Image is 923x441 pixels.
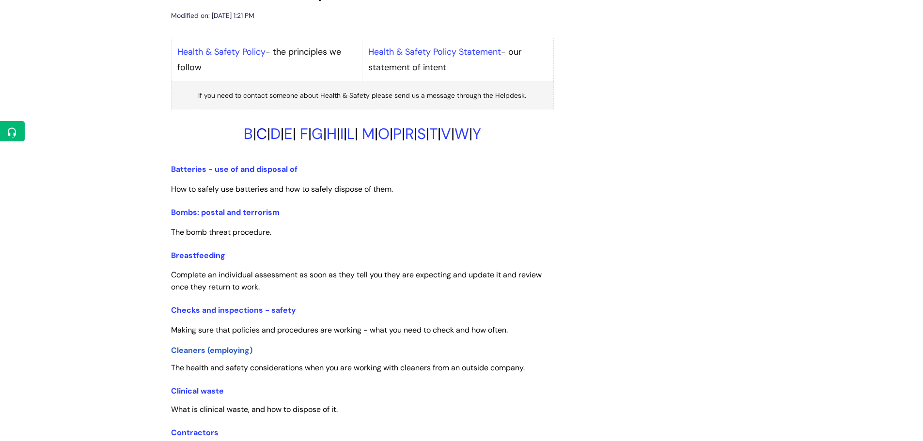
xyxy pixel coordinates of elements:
a: I [340,124,344,144]
a: Contractors [171,427,219,438]
a: T [429,124,438,144]
a: Bombs: postal and terrorism [171,207,280,217]
span: Complete an individual assessment as soon as they tell you they are expecting and update it and r... [171,270,542,292]
h2: | | | | | | | | | | | | | | | | | [171,125,554,143]
a: P [393,124,402,144]
span: Making sure that policies and procedures are working - what you need to check and how often. [171,325,508,335]
td: - our statement of intent [362,38,554,81]
a: F [300,124,308,144]
a: Y [472,124,481,144]
a: L [347,124,355,144]
a: D [270,124,281,144]
a: W [454,124,469,144]
a: Health & Safety Policy Statement [368,46,501,58]
a: Batteries - use of and disposal of [171,164,297,174]
a: G [312,124,323,144]
span: The health and safety considerations when you are working with cleaners from an outside company. [171,363,525,373]
a: Clinical waste [171,386,224,396]
a: M [362,124,375,144]
a: Breastfeeding [171,250,225,260]
span: The bomb threat procedure. [171,227,271,237]
a: R [405,124,414,144]
a: C [256,124,267,144]
a: E [284,124,293,144]
a: Cleaners (employing) [171,345,252,355]
a: S [417,124,426,144]
a: V [441,124,451,144]
span: What is clinical waste, and how to dispose of it. [171,404,338,414]
a: H [327,124,337,144]
td: - the principles we follow [171,38,362,81]
div: Modified on: [DATE] 1:21 PM [171,10,254,22]
a: Checks and inspections - safety [171,305,296,315]
a: O [378,124,390,144]
span: How to safely use batteries and how to safely dispose of them. [171,184,393,194]
a: Health & Safety Policy [177,46,266,58]
span: If you need to contact someone about Health & Safety please send us a message through the Helpdesk. [198,91,526,100]
a: B [244,124,253,144]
